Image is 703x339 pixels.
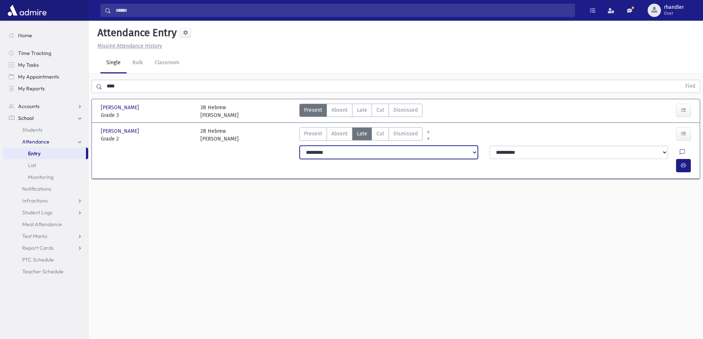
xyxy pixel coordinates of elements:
span: Infractions [22,197,48,204]
a: My Appointments [3,71,88,83]
a: Single [100,53,127,73]
a: PTC Schedule [3,254,88,266]
span: Absent [331,106,348,114]
span: [PERSON_NAME] [101,104,141,111]
a: Home [3,30,88,41]
h5: Attendance Entry [94,27,177,39]
a: Missing Attendance History [94,43,162,49]
span: PTC Schedule [22,256,54,263]
a: Infractions [3,195,88,207]
span: Students [22,127,42,133]
span: Grade 2 [101,135,193,143]
a: Student Logs [3,207,88,218]
a: List [3,159,88,171]
a: Time Tracking [3,47,88,59]
a: Attendance [3,136,88,148]
a: Teacher Schedule [3,266,88,277]
u: Missing Attendance History [97,43,162,49]
div: 3B Hebrew [PERSON_NAME] [200,104,239,119]
span: Monitoring [28,174,54,180]
span: List [28,162,36,169]
span: Teacher Schedule [22,268,63,275]
span: Dismissed [393,106,418,114]
span: My Tasks [18,62,39,68]
span: Report Cards [22,245,54,251]
span: Late [357,130,367,138]
span: Time Tracking [18,50,51,56]
a: My Tasks [3,59,88,71]
a: Entry [3,148,86,159]
a: Accounts [3,100,88,112]
a: Notifications [3,183,88,195]
span: Home [18,32,32,39]
span: Present [304,106,322,114]
span: Cut [376,130,384,138]
span: rhandler [664,4,684,10]
img: AdmirePro [6,3,48,18]
span: Notifications [22,186,51,192]
div: 2B Hebrew [PERSON_NAME] [200,127,239,143]
div: AttTypes [299,127,423,143]
span: User [664,10,684,16]
span: Late [357,106,367,114]
a: Students [3,124,88,136]
span: Grade 3 [101,111,193,119]
a: Monitoring [3,171,88,183]
span: Accounts [18,103,39,110]
span: My Reports [18,85,45,92]
div: AttTypes [299,104,423,119]
span: Test Marks [22,233,47,239]
span: Present [304,130,322,138]
a: Meal Attendance [3,218,88,230]
a: School [3,112,88,124]
a: Classroom [149,53,185,73]
span: Meal Attendance [22,221,62,228]
a: My Reports [3,83,88,94]
span: Absent [331,130,348,138]
a: Bulk [127,53,149,73]
span: Student Logs [22,209,52,216]
span: Attendance [22,138,49,145]
a: Test Marks [3,230,88,242]
span: Cut [376,106,384,114]
span: Entry [28,150,41,157]
span: My Appointments [18,73,59,80]
span: School [18,115,34,121]
button: Find [681,80,700,93]
a: Report Cards [3,242,88,254]
span: Dismissed [393,130,418,138]
span: [PERSON_NAME] [101,127,141,135]
input: Search [111,4,575,17]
